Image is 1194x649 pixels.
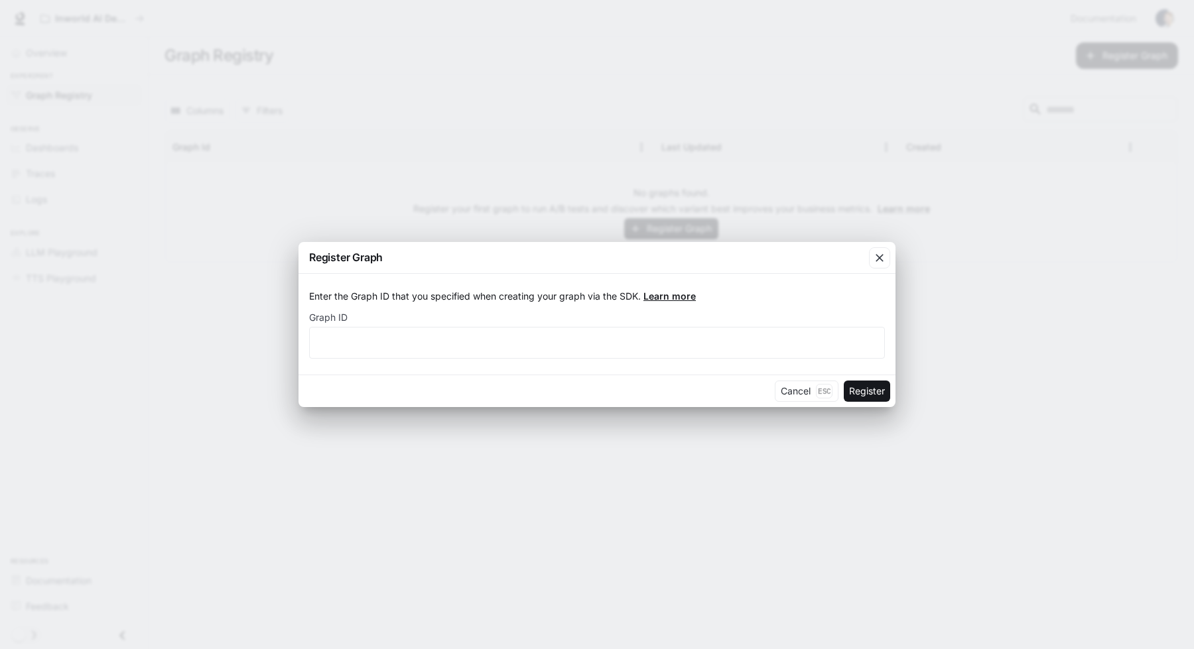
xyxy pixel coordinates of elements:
p: Graph ID [309,313,348,322]
a: Learn more [643,290,696,302]
button: CancelEsc [775,381,838,402]
p: Esc [816,384,832,398]
p: Register Graph [309,249,383,265]
button: Register [844,381,890,402]
p: Enter the Graph ID that you specified when creating your graph via the SDK. [309,290,885,303]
